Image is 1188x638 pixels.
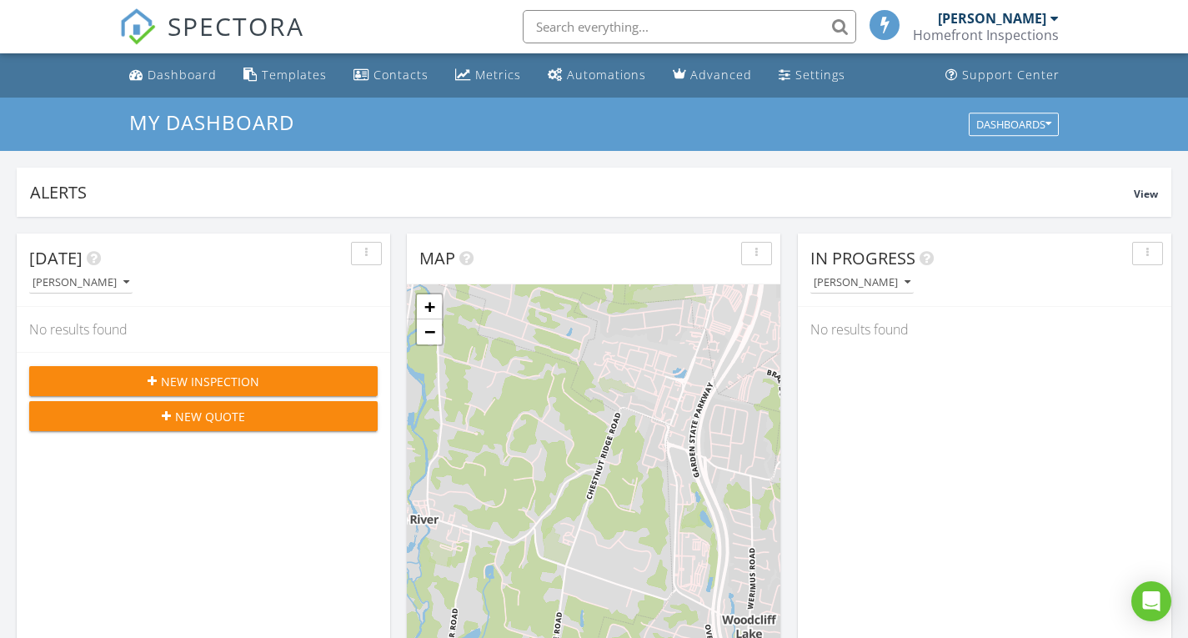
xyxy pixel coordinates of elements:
a: Automations (Basic) [541,60,653,91]
div: Templates [262,67,327,83]
a: Support Center [939,60,1066,91]
a: Zoom in [417,294,442,319]
button: New Inspection [29,366,378,396]
div: No results found [798,307,1171,352]
img: The Best Home Inspection Software - Spectora [119,8,156,45]
div: Dashboards [976,118,1051,130]
span: New Quote [175,408,245,425]
div: Support Center [962,67,1060,83]
div: Automations [567,67,646,83]
span: View [1134,187,1158,201]
div: Settings [795,67,845,83]
div: No results found [17,307,390,352]
div: Open Intercom Messenger [1131,581,1171,621]
a: Advanced [666,60,759,91]
div: [PERSON_NAME] [938,10,1046,27]
button: [PERSON_NAME] [29,272,133,294]
div: Contacts [373,67,429,83]
div: Metrics [475,67,521,83]
button: [PERSON_NAME] [810,272,914,294]
a: SPECTORA [119,23,304,58]
div: Homefront Inspections [913,27,1059,43]
a: Metrics [449,60,528,91]
div: [PERSON_NAME] [33,277,129,289]
div: [PERSON_NAME] [814,277,910,289]
span: SPECTORA [168,8,304,43]
a: Contacts [347,60,435,91]
input: Search everything... [523,10,856,43]
button: Dashboards [969,113,1059,136]
button: New Quote [29,401,378,431]
span: In Progress [810,247,915,269]
div: Alerts [30,181,1134,203]
div: Dashboard [148,67,217,83]
span: Map [419,247,455,269]
span: [DATE] [29,247,83,269]
a: Templates [237,60,333,91]
a: Dashboard [123,60,223,91]
span: New Inspection [161,373,259,390]
span: My Dashboard [129,108,294,136]
a: Settings [772,60,852,91]
div: Advanced [690,67,752,83]
a: Zoom out [417,319,442,344]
